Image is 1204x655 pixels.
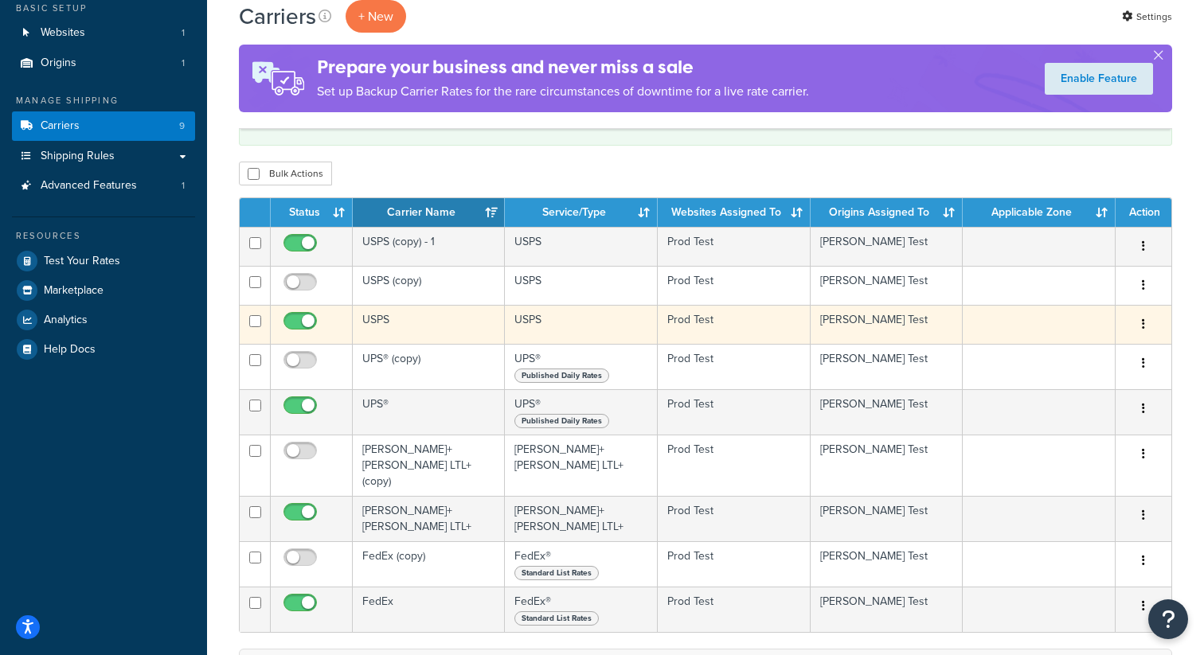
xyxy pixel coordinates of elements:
td: FedEx [353,587,505,632]
td: [PERSON_NAME]+[PERSON_NAME] LTL+ [505,496,657,541]
a: Origins 1 [12,49,195,78]
span: Marketplace [44,284,104,298]
td: FedEx® [505,587,657,632]
p: Set up Backup Carrier Rates for the rare circumstances of downtime for a live rate carrier. [317,80,809,103]
td: [PERSON_NAME] Test [811,227,964,266]
div: Basic Setup [12,2,195,15]
a: Shipping Rules [12,142,195,171]
div: Manage Shipping [12,94,195,107]
td: [PERSON_NAME] Test [811,587,964,632]
a: Websites 1 [12,18,195,48]
th: Status: activate to sort column ascending [271,198,353,227]
td: FedEx® [505,541,657,587]
img: ad-rules-rateshop-fe6ec290ccb7230408bd80ed9643f0289d75e0ffd9eb532fc0e269fcd187b520.png [239,45,317,112]
td: Prod Test [658,305,811,344]
td: UPS® (copy) [353,344,505,389]
a: Settings [1122,6,1172,28]
th: Carrier Name: activate to sort column ascending [353,198,505,227]
span: Carriers [41,119,80,133]
td: [PERSON_NAME]+[PERSON_NAME] LTL+ [353,496,505,541]
a: Advanced Features 1 [12,171,195,201]
td: [PERSON_NAME]+[PERSON_NAME] LTL+ (copy) [353,435,505,496]
th: Applicable Zone: activate to sort column ascending [963,198,1116,227]
td: USPS [505,305,657,344]
button: Bulk Actions [239,162,332,185]
td: FedEx (copy) [353,541,505,587]
span: Standard List Rates [514,611,599,626]
button: Open Resource Center [1148,599,1188,639]
td: Prod Test [658,389,811,435]
td: Prod Test [658,587,811,632]
a: Analytics [12,306,195,334]
li: Websites [12,18,195,48]
td: [PERSON_NAME] Test [811,266,964,305]
span: Published Daily Rates [514,414,609,428]
th: Action [1116,198,1171,227]
td: [PERSON_NAME] Test [811,435,964,496]
h1: Carriers [239,1,316,32]
th: Origins Assigned To: activate to sort column ascending [811,198,964,227]
span: 9 [179,119,185,133]
th: Service/Type: activate to sort column ascending [505,198,657,227]
td: USPS (copy) - 1 [353,227,505,266]
span: 1 [182,57,185,70]
td: [PERSON_NAME] Test [811,541,964,587]
td: [PERSON_NAME] Test [811,344,964,389]
td: [PERSON_NAME]+[PERSON_NAME] LTL+ [505,435,657,496]
td: USPS [353,305,505,344]
td: [PERSON_NAME] Test [811,389,964,435]
span: Test Your Rates [44,255,120,268]
span: 1 [182,179,185,193]
td: Prod Test [658,435,811,496]
th: Websites Assigned To: activate to sort column ascending [658,198,811,227]
span: Help Docs [44,343,96,357]
td: UPS® [353,389,505,435]
span: Published Daily Rates [514,368,609,383]
td: Prod Test [658,227,811,266]
td: Prod Test [658,496,811,541]
span: Shipping Rules [41,150,115,163]
td: USPS (copy) [353,266,505,305]
span: Websites [41,26,85,40]
h4: Prepare your business and never miss a sale [317,54,809,80]
td: USPS [505,266,657,305]
a: Marketplace [12,276,195,305]
td: [PERSON_NAME] Test [811,305,964,344]
td: USPS [505,227,657,266]
td: Prod Test [658,344,811,389]
a: Enable Feature [1045,63,1153,95]
a: Help Docs [12,335,195,364]
span: Standard List Rates [514,566,599,580]
span: Analytics [44,314,88,327]
td: Prod Test [658,266,811,305]
li: Origins [12,49,195,78]
li: Carriers [12,111,195,141]
span: Origins [41,57,76,70]
span: Advanced Features [41,179,137,193]
a: Carriers 9 [12,111,195,141]
td: Prod Test [658,541,811,587]
div: Resources [12,229,195,243]
td: [PERSON_NAME] Test [811,496,964,541]
span: 1 [182,26,185,40]
li: Advanced Features [12,171,195,201]
a: Test Your Rates [12,247,195,275]
td: UPS® [505,344,657,389]
td: UPS® [505,389,657,435]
